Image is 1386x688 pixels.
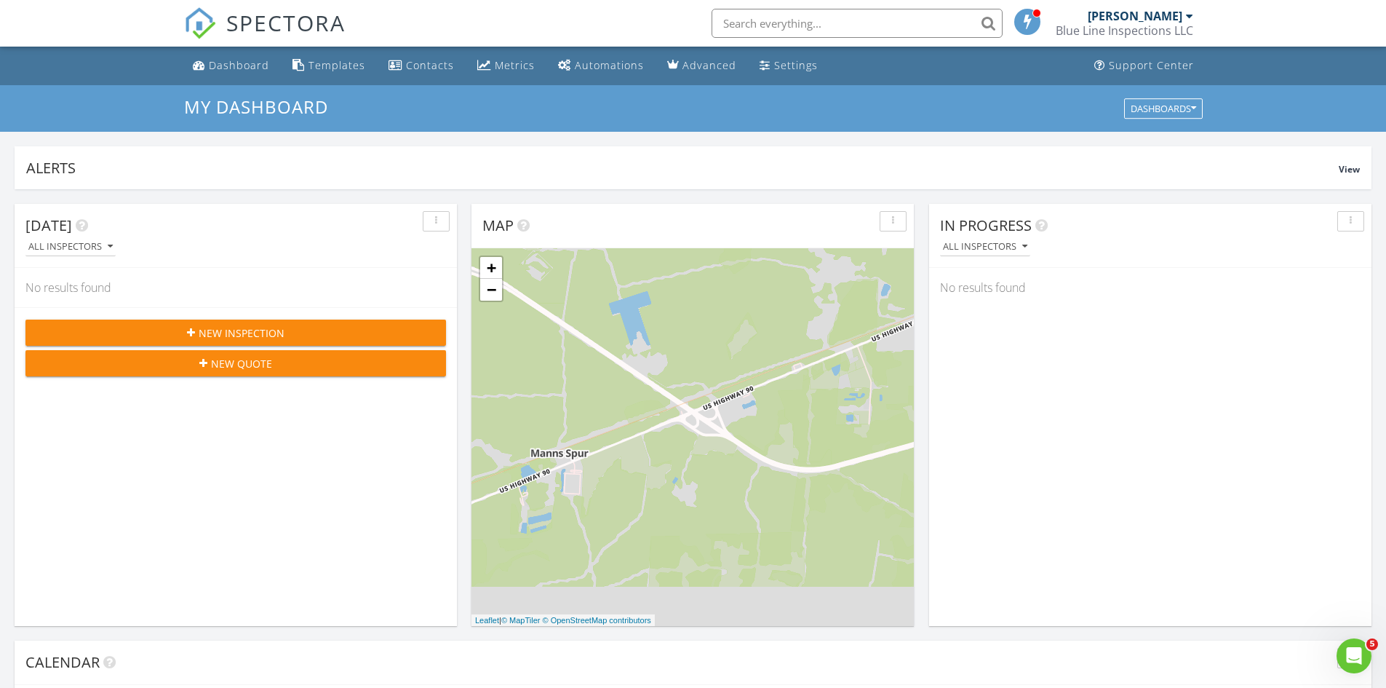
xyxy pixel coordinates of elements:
[661,52,742,79] a: Advanced
[471,614,655,627] div: |
[26,158,1339,178] div: Alerts
[929,268,1371,307] div: No results found
[682,58,736,72] div: Advanced
[1366,638,1378,650] span: 5
[1337,638,1371,673] iframe: Intercom live chat
[575,58,644,72] div: Automations
[754,52,824,79] a: Settings
[1109,58,1194,72] div: Support Center
[184,95,328,119] span: My Dashboard
[25,350,446,376] button: New Quote
[25,320,446,346] button: New Inspection
[25,237,116,257] button: All Inspectors
[501,616,541,625] a: © MapTiler
[308,58,365,72] div: Templates
[25,652,100,672] span: Calendar
[712,9,1003,38] input: Search everything...
[495,58,535,72] div: Metrics
[199,325,284,341] span: New Inspection
[475,616,499,625] a: Leaflet
[226,7,346,38] span: SPECTORA
[482,216,514,235] span: Map
[471,52,541,79] a: Metrics
[383,52,460,79] a: Contacts
[25,216,72,235] span: [DATE]
[406,58,454,72] div: Contacts
[1088,52,1200,79] a: Support Center
[774,58,818,72] div: Settings
[1088,9,1182,23] div: [PERSON_NAME]
[287,52,371,79] a: Templates
[943,242,1027,252] div: All Inspectors
[1339,163,1360,175] span: View
[480,257,502,279] a: Zoom in
[28,242,113,252] div: All Inspectors
[1056,23,1193,38] div: Blue Line Inspections LLC
[211,356,272,371] span: New Quote
[184,20,346,50] a: SPECTORA
[15,268,457,307] div: No results found
[187,52,275,79] a: Dashboard
[543,616,651,625] a: © OpenStreetMap contributors
[940,237,1030,257] button: All Inspectors
[1124,98,1203,119] button: Dashboards
[940,216,1032,235] span: In Progress
[209,58,269,72] div: Dashboard
[552,52,650,79] a: Automations (Basic)
[184,7,216,39] img: The Best Home Inspection Software - Spectora
[1131,103,1196,114] div: Dashboards
[480,279,502,301] a: Zoom out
